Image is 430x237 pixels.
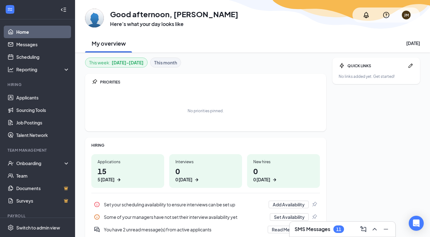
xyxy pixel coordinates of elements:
div: 11 [336,227,341,232]
svg: DoubleChatActive [94,226,100,233]
div: HIRING [91,143,320,148]
a: Applicants [16,91,70,104]
div: Set your scheduling availability to ensure interviews can be set up [91,198,320,211]
a: InfoSome of your managers have not set their interview availability yetSet AvailabilityPin [91,211,320,223]
svg: ArrowRight [116,177,122,183]
div: Applications [98,159,158,164]
a: New hires00 [DATE]ArrowRight [247,154,320,188]
h1: Good afternoon, [PERSON_NAME] [110,9,238,19]
div: Team Management [8,148,68,153]
svg: Analysis [8,66,14,73]
div: This week : [89,59,144,66]
div: Hiring [8,82,68,87]
a: Home [16,26,70,38]
svg: ArrowRight [194,177,200,183]
svg: Notifications [362,11,370,19]
button: Minimize [380,224,390,234]
svg: WorkstreamLogo [7,6,13,13]
a: Messages [16,38,70,51]
a: Scheduling [16,51,70,63]
svg: Settings [8,224,14,231]
div: Open Intercom Messenger [409,216,424,231]
div: Interviews [175,159,236,164]
svg: Pin [91,79,98,85]
svg: Pen [407,63,414,69]
svg: ArrowRight [271,177,278,183]
svg: Minimize [382,225,390,233]
div: New hires [253,159,314,164]
svg: QuestionInfo [382,11,390,19]
a: InfoSet your scheduling availability to ensure interviews can be set upAdd AvailabilityPin [91,198,320,211]
a: Talent Network [16,129,70,141]
div: Some of your managers have not set their interview availability yet [91,211,320,223]
h2: My overview [92,39,126,47]
div: QUICK LINKS [347,63,405,68]
h1: 15 [98,166,158,183]
svg: ComposeMessage [360,225,367,233]
img: Jeff Martin [85,9,104,28]
svg: Info [94,214,100,220]
div: 0 [DATE] [253,176,270,183]
div: JM [404,13,409,18]
div: No links added yet. Get started! [339,74,414,79]
div: Set your scheduling availability to ensure interviews can be set up [104,201,265,208]
h3: SMS Messages [295,226,330,233]
a: Applications155 [DATE]ArrowRight [91,154,164,188]
h3: Here’s what your day looks like [110,21,238,28]
a: DoubleChatActiveYou have 2 unread message(s) from active applicantsRead MessagesPin [91,223,320,236]
svg: Bolt [339,63,345,69]
svg: Pin [311,214,317,220]
div: You have 2 unread message(s) from active applicants [91,223,320,236]
b: This month [154,59,177,66]
div: 5 [DATE] [98,176,114,183]
svg: Pin [311,201,317,208]
button: Add Availability [269,201,309,208]
a: Job Postings [16,116,70,129]
a: Interviews00 [DATE]ArrowRight [169,154,242,188]
div: No priorities pinned. [188,108,224,113]
h1: 0 [175,166,236,183]
svg: Info [94,201,100,208]
div: You have 2 unread message(s) from active applicants [104,226,264,233]
div: Some of your managers have not set their interview availability yet [104,214,266,220]
div: Switch to admin view [16,224,60,231]
a: SurveysCrown [16,194,70,207]
div: 0 [DATE] [175,176,192,183]
h1: 0 [253,166,314,183]
svg: Collapse [60,7,67,13]
div: Reporting [16,66,70,73]
a: Team [16,169,70,182]
svg: ChevronUp [371,225,378,233]
button: ChevronUp [369,224,379,234]
b: [DATE] - [DATE] [112,59,144,66]
a: Sourcing Tools [16,104,70,116]
div: [DATE] [406,40,420,46]
button: Read Messages [268,226,309,233]
svg: UserCheck [8,160,14,166]
a: DocumentsCrown [16,182,70,194]
div: Onboarding [16,160,64,166]
button: ComposeMessage [358,224,368,234]
div: PRIORITIES [100,79,320,85]
button: Set Availability [270,213,309,221]
div: Payroll [8,213,68,219]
